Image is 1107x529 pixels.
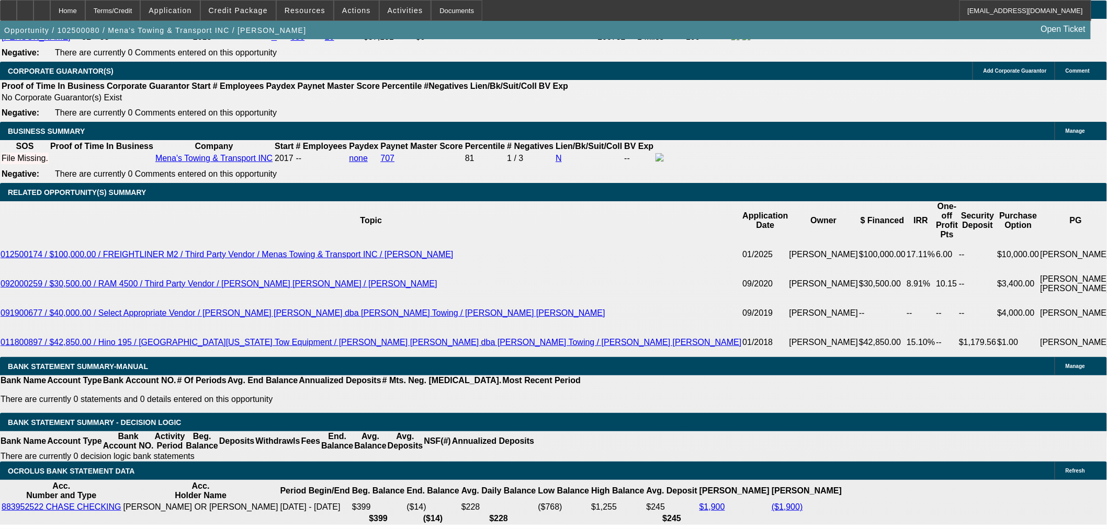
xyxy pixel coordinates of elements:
[274,153,294,164] td: 2017
[352,481,405,501] th: Beg. Balance
[381,154,395,163] a: 707
[859,328,906,357] td: $42,850.00
[906,298,935,328] td: --
[296,154,302,163] span: --
[352,502,405,512] td: $399
[255,431,300,451] th: Withdrawls
[646,481,698,501] th: Avg. Deposit
[1,308,605,317] a: 091900677 / $40,000.00 / Select Appropriate Vendor / [PERSON_NAME] [PERSON_NAME] dba [PERSON_NAME...
[507,142,554,151] b: # Negatives
[984,68,1047,74] span: Add Corporate Guarantor
[107,82,189,90] b: Corporate Guarantor
[465,154,505,163] div: 81
[997,240,1040,269] td: $10,000.00
[1,395,581,404] p: There are currently 0 statements and 0 details entered on this opportunity
[859,201,906,240] th: $ Financed
[958,298,997,328] td: --
[859,269,906,298] td: $30,500.00
[195,142,233,151] b: Company
[451,431,535,451] th: Annualized Deposits
[103,375,177,386] th: Bank Account NO.
[1066,363,1085,369] span: Manage
[424,82,469,90] b: #Negatives
[2,48,39,57] b: Negative:
[4,26,307,34] span: Opportunity / 102500080 / Mena's Towing & Transport INC / [PERSON_NAME]
[177,375,227,386] th: # Of Periods
[906,201,935,240] th: IRR
[301,431,321,451] th: Fees
[997,298,1040,328] td: $4,000.00
[8,467,134,475] span: OCROLUS BANK STATEMENT DATA
[997,269,1040,298] td: $3,400.00
[354,431,387,451] th: Avg. Balance
[1066,68,1090,74] span: Comment
[2,108,39,117] b: Negative:
[388,6,423,15] span: Activities
[556,154,562,163] a: N
[2,169,39,178] b: Negative:
[1,338,742,347] a: 011800897 / $42,850.00 / Hino 195 / [GEOGRAPHIC_DATA][US_STATE] Tow Equipment / [PERSON_NAME] [PE...
[1,481,122,501] th: Acc. Number and Type
[624,153,654,164] td: --
[646,502,698,512] td: $245
[349,142,378,151] b: Paydex
[591,502,645,512] td: $1,255
[997,201,1040,240] th: Purchase Option
[742,240,789,269] td: 01/2025
[906,269,935,298] td: 8.91%
[958,269,997,298] td: --
[227,375,299,386] th: Avg. End Balance
[8,67,114,75] span: CORPORATE GUARANTOR(S)
[789,298,859,328] td: [PERSON_NAME]
[352,513,405,524] th: $399
[141,1,199,20] button: Application
[349,154,368,163] a: none
[538,481,590,501] th: Low Balance
[55,108,277,117] span: There are currently 0 Comments entered on this opportunity
[123,481,279,501] th: Acc. Holder Name
[201,1,276,20] button: Credit Package
[209,6,268,15] span: Credit Package
[936,269,959,298] td: 10.15
[789,328,859,357] td: [PERSON_NAME]
[465,142,505,151] b: Percentile
[2,502,121,511] a: 883952522 CHASE CHECKING
[936,298,959,328] td: --
[280,481,351,501] th: Period Begin/End
[334,1,379,20] button: Actions
[213,82,264,90] b: # Employees
[958,240,997,269] td: --
[382,375,502,386] th: # Mts. Neg. [MEDICAL_DATA].
[8,188,146,197] span: RELATED OPPORTUNITY(S) SUMMARY
[742,269,789,298] td: 09/2020
[461,502,537,512] td: $228
[789,240,859,269] td: [PERSON_NAME]
[342,6,371,15] span: Actions
[185,431,218,451] th: Beg. Balance
[538,502,590,512] td: ($768)
[1,93,573,103] td: No Corporate Guarantor(s) Exist
[280,502,351,512] td: [DATE] - [DATE]
[772,502,803,511] a: ($1,900)
[906,328,935,357] td: 15.10%
[789,269,859,298] td: [PERSON_NAME]
[387,431,424,451] th: Avg. Deposits
[149,6,191,15] span: Application
[1,81,105,91] th: Proof of Time In Business
[507,154,554,163] div: 1 / 3
[1,250,454,259] a: 012500174 / $100,000.00 / FREIGHTLINER M2 / Third Party Vendor / Menas Towing & Transport INC / [...
[539,82,568,90] b: BV Exp
[859,298,906,328] td: --
[958,328,997,357] td: $1,179.56
[8,127,85,135] span: BUSINESS SUMMARY
[47,375,103,386] th: Account Type
[958,201,997,240] th: Security Deposit
[406,513,459,524] th: ($14)
[50,141,154,152] th: Proof of Time In Business
[699,481,770,501] th: [PERSON_NAME]
[906,240,935,269] td: 17.11%
[298,82,380,90] b: Paynet Master Score
[298,375,381,386] th: Annualized Deposits
[321,431,354,451] th: End. Balance
[556,142,622,151] b: Lien/Bk/Suit/Coll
